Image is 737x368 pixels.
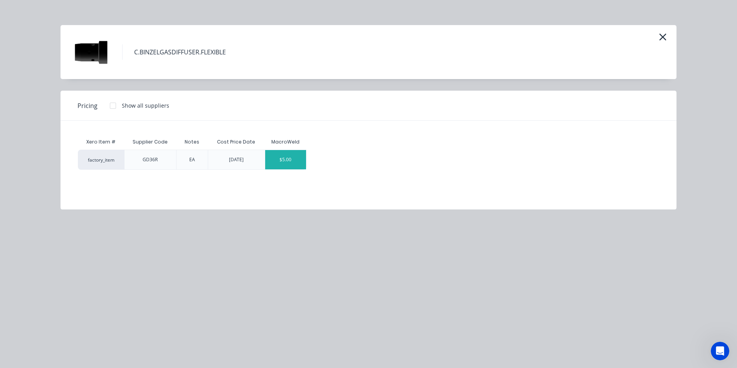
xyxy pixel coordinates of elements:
[122,101,169,110] div: Show all suppliers
[72,33,111,71] img: C.BINZELGASDIFFUSER.FLEXIBLE
[229,156,244,163] div: [DATE]
[211,132,261,152] div: Cost Price Date
[134,47,226,57] div: C.BINZELGASDIFFUSER.FLEXIBLE
[189,156,195,163] div: EA
[78,150,124,170] div: factory_item
[178,132,205,152] div: Notes
[265,150,306,169] div: $5.00
[77,101,98,110] span: Pricing
[78,134,124,150] div: Xero Item #
[143,156,158,163] div: GD36R
[126,132,174,152] div: Supplier Code
[711,342,729,360] iframe: Intercom live chat
[271,138,300,145] div: MacroWeld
